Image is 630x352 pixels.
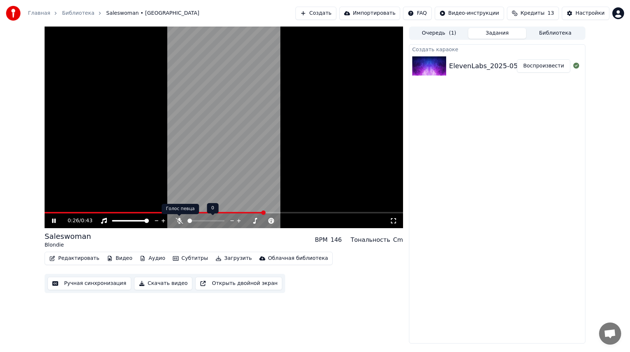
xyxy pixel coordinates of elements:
button: Настройки [562,7,609,20]
div: Saleswoman [45,231,91,241]
span: Кредиты [521,10,545,17]
div: Cm [393,236,403,244]
div: Настройки [575,10,605,17]
button: Видео-инструкции [435,7,504,20]
div: Облачная библиотека [268,255,328,262]
button: Создать [295,7,336,20]
button: Импортировать [339,7,400,20]
div: Открытый чат [599,323,621,345]
button: Задания [468,28,526,39]
div: Создать караоке [409,45,585,53]
div: BPM [315,236,328,244]
nav: breadcrumb [28,10,199,17]
a: Библиотека [62,10,94,17]
button: FAQ [403,7,431,20]
div: 146 [330,236,342,244]
img: youka [6,6,21,21]
div: Тональность [351,236,390,244]
button: Библиотека [526,28,584,39]
div: 0 [207,203,219,213]
span: Saleswoman • [GEOGRAPHIC_DATA] [106,10,199,17]
button: Ручная синхронизация [48,277,131,290]
button: Кредиты13 [507,7,559,20]
button: Очередь [410,28,468,39]
span: ( 1 ) [449,29,456,37]
span: 13 [547,10,554,17]
button: Видео [104,253,136,264]
div: / [68,217,85,224]
button: Загрузить [213,253,255,264]
div: Blondie [45,241,91,249]
span: 0:43 [81,217,92,224]
button: Субтитры [170,253,211,264]
div: Голос певца [162,204,199,214]
button: Скачать видео [134,277,193,290]
a: Главная [28,10,50,17]
button: Аудио [137,253,168,264]
button: Воспроизвести [517,59,570,73]
button: Открыть двойной экран [195,277,282,290]
span: 0:26 [68,217,79,224]
button: Редактировать [46,253,102,264]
